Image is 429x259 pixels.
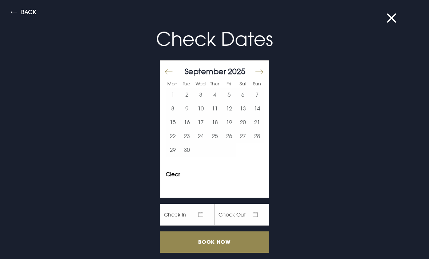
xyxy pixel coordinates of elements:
[194,129,208,143] button: 24
[180,101,194,115] button: 9
[208,129,222,143] td: Choose Thursday, September 25, 2025 as your start date.
[208,115,222,129] button: 18
[222,88,236,101] button: 5
[236,115,250,129] button: 20
[236,101,250,115] button: 13
[166,129,180,143] td: Choose Monday, September 22, 2025 as your start date.
[236,129,250,143] button: 27
[166,88,180,101] button: 1
[166,129,180,143] button: 22
[180,101,194,115] td: Choose Tuesday, September 9, 2025 as your start date.
[194,115,208,129] td: Choose Wednesday, September 17, 2025 as your start date.
[166,115,180,129] td: Choose Monday, September 15, 2025 as your start date.
[236,101,250,115] td: Choose Saturday, September 13, 2025 as your start date.
[194,88,208,101] button: 3
[222,129,236,143] td: Choose Friday, September 26, 2025 as your start date.
[250,115,264,129] td: Choose Sunday, September 21, 2025 as your start date.
[214,204,269,226] span: Check Out
[166,101,180,115] button: 8
[222,129,236,143] button: 26
[166,171,180,177] button: Clear
[222,101,236,115] td: Choose Friday, September 12, 2025 as your start date.
[165,64,173,80] button: Move backward to switch to the previous month.
[166,143,180,157] button: 29
[250,129,264,143] td: Choose Sunday, September 28, 2025 as your start date.
[236,115,250,129] td: Choose Saturday, September 20, 2025 as your start date.
[180,88,194,101] button: 2
[166,143,180,157] td: Choose Monday, September 29, 2025 as your start date.
[194,101,208,115] button: 10
[166,101,180,115] td: Choose Monday, September 8, 2025 as your start date.
[180,115,194,129] td: Choose Tuesday, September 16, 2025 as your start date.
[222,115,236,129] td: Choose Friday, September 19, 2025 as your start date.
[250,88,264,101] td: Choose Sunday, September 7, 2025 as your start date.
[208,115,222,129] td: Choose Thursday, September 18, 2025 as your start date.
[254,64,263,80] button: Move forward to switch to the next month.
[180,143,194,157] button: 30
[228,66,245,76] span: 2025
[41,25,388,53] p: Check Dates
[208,101,222,115] button: 11
[250,101,264,115] button: 14
[160,204,214,226] span: Check In
[180,115,194,129] button: 16
[208,129,222,143] button: 25
[11,9,36,17] button: Back
[194,129,208,143] td: Choose Wednesday, September 24, 2025 as your start date.
[208,101,222,115] td: Choose Thursday, September 11, 2025 as your start date.
[180,88,194,101] td: Choose Tuesday, September 2, 2025 as your start date.
[250,129,264,143] button: 28
[166,115,180,129] button: 15
[160,231,269,253] input: Book Now
[166,88,180,101] td: Choose Monday, September 1, 2025 as your start date.
[250,88,264,101] button: 7
[222,115,236,129] button: 19
[222,88,236,101] td: Choose Friday, September 5, 2025 as your start date.
[194,88,208,101] td: Choose Wednesday, September 3, 2025 as your start date.
[208,88,222,101] td: Choose Thursday, September 4, 2025 as your start date.
[222,101,236,115] button: 12
[236,129,250,143] td: Choose Saturday, September 27, 2025 as your start date.
[180,129,194,143] button: 23
[250,115,264,129] button: 21
[180,129,194,143] td: Choose Tuesday, September 23, 2025 as your start date.
[185,66,226,76] span: September
[236,88,250,101] button: 6
[194,101,208,115] td: Choose Wednesday, September 10, 2025 as your start date.
[194,115,208,129] button: 17
[236,88,250,101] td: Choose Saturday, September 6, 2025 as your start date.
[250,101,264,115] td: Choose Sunday, September 14, 2025 as your start date.
[180,143,194,157] td: Choose Tuesday, September 30, 2025 as your start date.
[208,88,222,101] button: 4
